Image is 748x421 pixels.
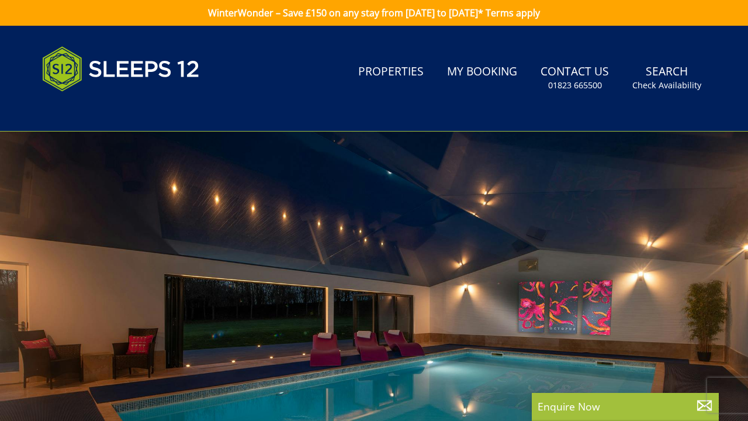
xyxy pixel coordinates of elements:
[538,399,713,414] p: Enquire Now
[632,80,701,91] small: Check Availability
[628,59,706,97] a: SearchCheck Availability
[42,40,200,98] img: Sleeps 12
[548,80,602,91] small: 01823 665500
[36,105,159,115] iframe: Customer reviews powered by Trustpilot
[536,59,614,97] a: Contact Us01823 665500
[442,59,522,85] a: My Booking
[354,59,428,85] a: Properties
